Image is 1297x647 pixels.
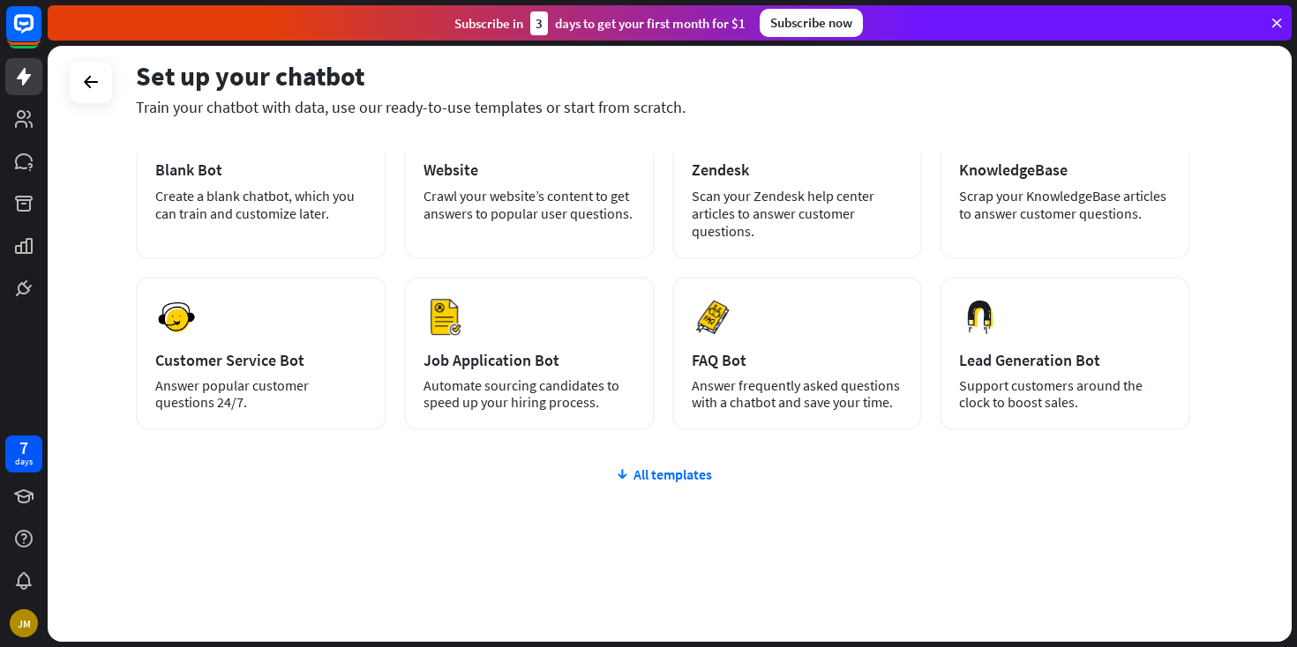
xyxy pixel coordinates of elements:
[19,440,28,456] div: 7
[454,11,746,35] div: Subscribe in days to get your first month for $1
[959,377,1171,411] div: Support customers around the clock to boost sales.
[155,187,367,222] div: Create a blank chatbot, which you can train and customize later.
[692,377,903,411] div: Answer frequently asked questions with a chatbot and save your time.
[10,609,38,637] div: JM
[959,187,1171,222] div: Scrap your KnowledgeBase articles to answer customer questions.
[14,7,67,60] button: Open LiveChat chat widget
[530,11,548,35] div: 3
[959,160,1171,180] div: KnowledgeBase
[959,350,1171,370] div: Lead Generation Bot
[424,160,635,180] div: Website
[424,187,635,222] div: Crawl your website’s content to get answers to popular user questions.
[424,350,635,370] div: Job Application Bot
[155,350,367,370] div: Customer Service Bot
[155,377,367,411] div: Answer popular customer questions 24/7.
[136,97,1190,117] div: Train your chatbot with data, use our ready-to-use templates or start from scratch.
[760,9,863,37] div: Subscribe now
[136,465,1190,483] div: All templates
[424,377,635,411] div: Automate sourcing candidates to speed up your hiring process.
[155,160,367,180] div: Blank Bot
[692,160,903,180] div: Zendesk
[136,59,1190,93] div: Set up your chatbot
[5,435,42,472] a: 7 days
[692,350,903,370] div: FAQ Bot
[15,456,33,468] div: days
[692,187,903,240] div: Scan your Zendesk help center articles to answer customer questions.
